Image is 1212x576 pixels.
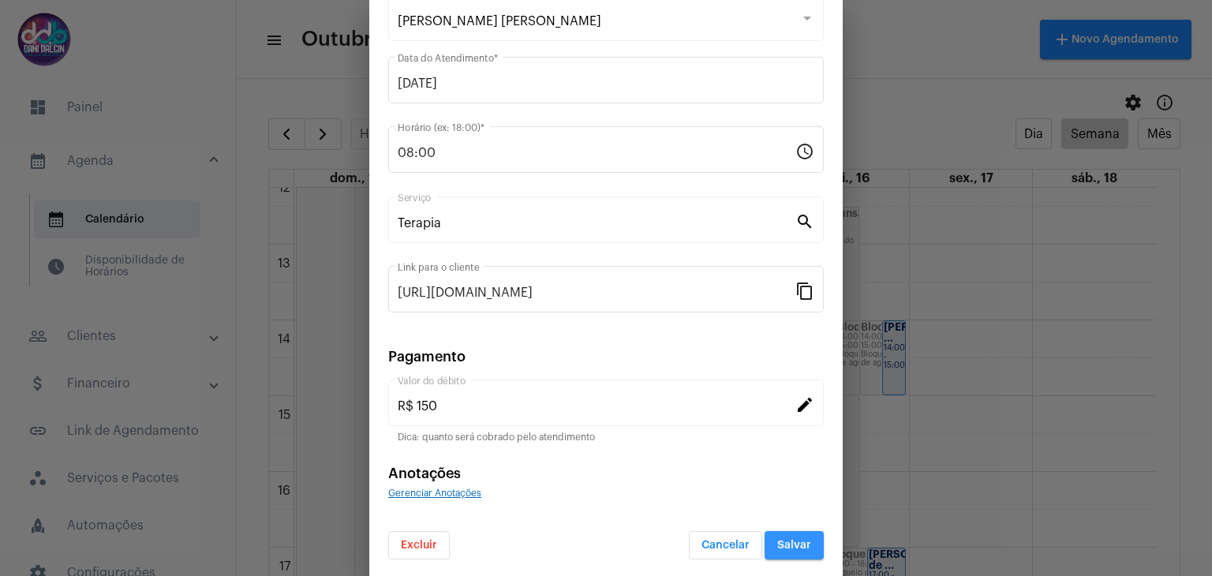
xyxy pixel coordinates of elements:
[398,216,795,230] input: Pesquisar serviço
[689,531,762,559] button: Cancelar
[398,432,595,443] mat-hint: Dica: quanto será cobrado pelo atendimento
[765,531,824,559] button: Salvar
[388,466,461,481] span: Anotações
[398,146,795,160] input: Horário
[795,211,814,230] mat-icon: search
[795,281,814,300] mat-icon: content_copy
[398,15,601,28] span: [PERSON_NAME] [PERSON_NAME]
[398,399,795,413] input: Valor
[795,395,814,413] mat-icon: edit
[388,488,481,498] span: Gerenciar Anotações
[388,350,466,364] span: Pagamento
[701,540,750,551] span: Cancelar
[777,540,811,551] span: Salvar
[398,286,795,300] input: Link
[388,531,450,559] button: Excluir
[795,141,814,160] mat-icon: schedule
[401,540,437,551] span: Excluir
